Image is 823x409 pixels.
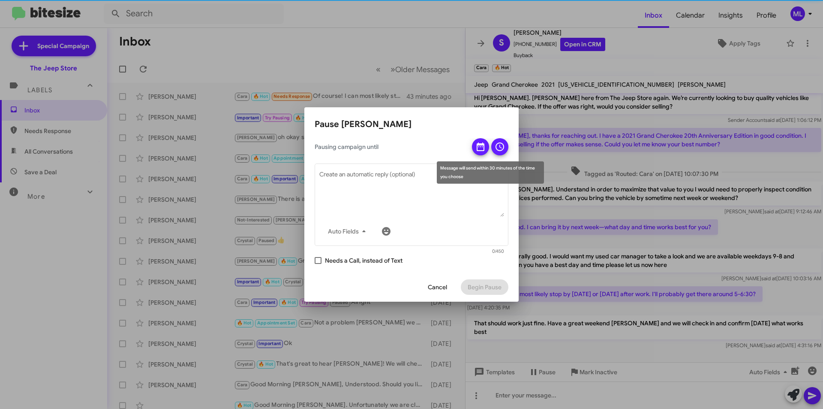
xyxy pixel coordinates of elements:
span: Cancel [428,279,447,295]
mat-hint: 0/450 [492,249,504,254]
button: Auto Fields [321,224,376,239]
span: Pausing campaign until [315,142,465,151]
button: Begin Pause [461,279,508,295]
span: Needs a Call, instead of Text [325,255,402,266]
div: Message will send within 30 minutes of the time you choose [437,161,544,184]
h2: Pause [PERSON_NAME] [315,118,508,131]
button: Cancel [421,279,454,295]
span: Begin Pause [468,279,502,295]
span: Auto Fields [328,224,369,239]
